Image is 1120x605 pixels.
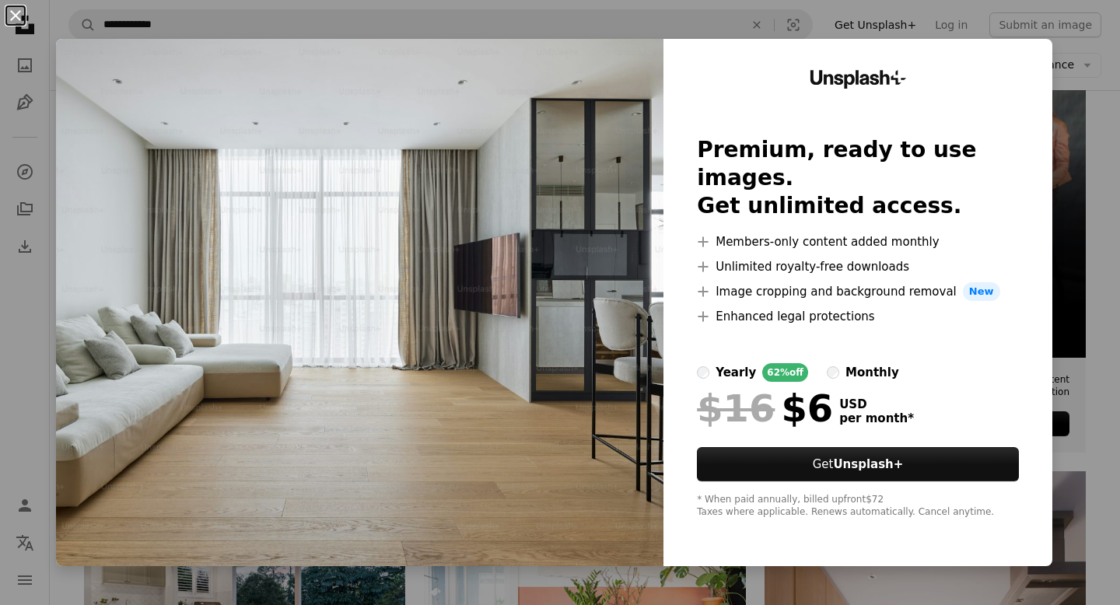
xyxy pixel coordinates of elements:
div: $6 [697,388,833,428]
span: New [963,282,1000,301]
button: GetUnsplash+ [697,447,1019,481]
span: $16 [697,388,775,428]
span: per month * [839,411,914,425]
li: Enhanced legal protections [697,307,1019,326]
h2: Premium, ready to use images. Get unlimited access. [697,136,1019,220]
div: yearly [716,363,756,382]
div: * When paid annually, billed upfront $72 Taxes where applicable. Renews automatically. Cancel any... [697,494,1019,519]
span: USD [839,397,914,411]
div: 62% off [762,363,808,382]
li: Image cropping and background removal [697,282,1019,301]
input: monthly [827,366,839,379]
li: Unlimited royalty-free downloads [697,257,1019,276]
div: monthly [845,363,899,382]
li: Members-only content added monthly [697,233,1019,251]
input: yearly62%off [697,366,709,379]
strong: Unsplash+ [833,457,903,471]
